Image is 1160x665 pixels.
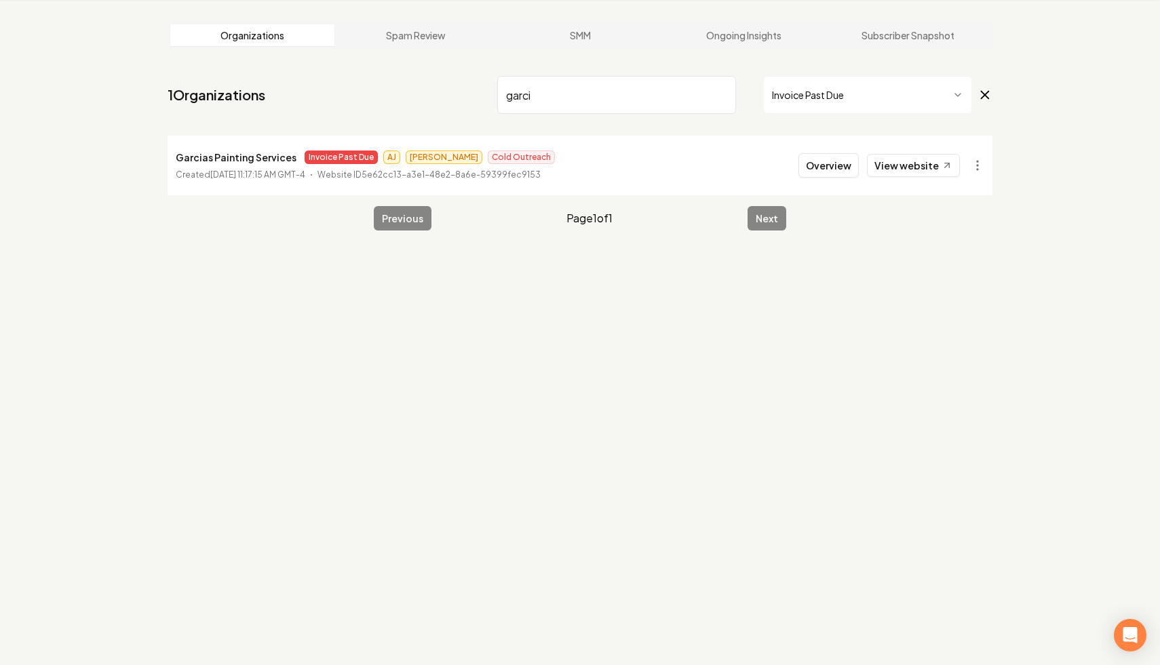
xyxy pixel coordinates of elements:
button: Overview [798,153,859,178]
span: AJ [383,150,400,164]
p: Garcias Painting Services [176,149,296,165]
a: 1Organizations [168,85,265,104]
a: SMM [498,24,662,46]
time: [DATE] 11:17:15 AM GMT-4 [210,169,305,180]
input: Search by name or ID [497,76,736,114]
div: Open Intercom Messenger [1114,619,1146,651]
span: [PERSON_NAME] [406,150,482,164]
span: Invoice Past Due [305,150,378,164]
a: Organizations [170,24,334,46]
p: Website ID 5e62cc13-a3e1-48e2-8a6e-59399fec9153 [317,168,541,182]
a: Ongoing Insights [662,24,826,46]
a: View website [867,154,960,177]
p: Created [176,168,305,182]
span: Page 1 of 1 [566,210,613,226]
span: Cold Outreach [488,150,555,164]
a: Subscriber Snapshot [826,24,990,46]
a: Spam Review [334,24,499,46]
